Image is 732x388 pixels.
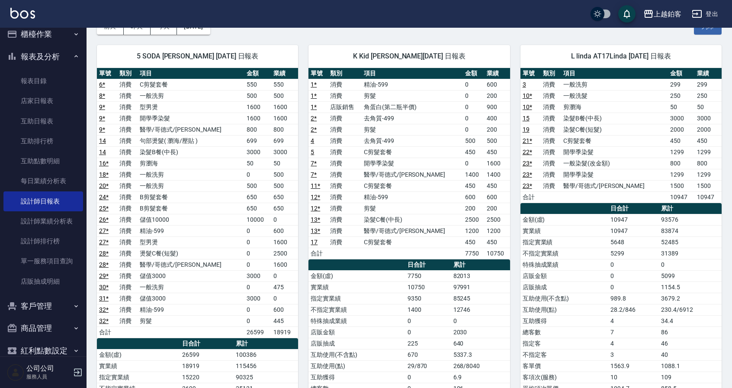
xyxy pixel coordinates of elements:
[405,293,451,304] td: 9350
[244,90,271,101] td: 500
[561,124,668,135] td: 染髮C餐(短髮)
[138,146,244,158] td: 染髮B餐(中長)
[244,248,271,259] td: 0
[271,169,298,180] td: 500
[362,90,463,101] td: 剪髮
[561,68,668,79] th: 項目
[308,270,405,281] td: 金額(虛)
[541,169,561,180] td: 消費
[362,79,463,90] td: 精油-599
[3,211,83,231] a: 設計師業績分析表
[244,327,271,338] td: 26599
[244,191,271,203] td: 650
[3,151,83,171] a: 互助點數明細
[688,6,722,22] button: 登出
[541,135,561,146] td: 消費
[271,293,298,304] td: 0
[3,251,83,271] a: 單一服務項目查詢
[117,169,138,180] td: 消費
[362,135,463,146] td: 去角質-499
[520,248,609,259] td: 不指定實業績
[463,236,484,248] td: 450
[138,315,244,327] td: 剪髮
[3,339,83,362] button: 紅利點數設定
[668,180,695,191] td: 1500
[271,225,298,236] td: 600
[463,124,484,135] td: 0
[117,315,138,327] td: 消費
[520,304,609,315] td: 互助使用(點)
[328,146,362,158] td: 消費
[668,191,695,203] td: 10947
[271,203,298,214] td: 650
[608,315,659,327] td: 4
[520,293,609,304] td: 互助使用(不含點)
[485,158,510,169] td: 1600
[138,236,244,248] td: 型男燙
[319,52,499,61] span: K Kid [PERSON_NAME][DATE] 日報表
[668,79,695,90] td: 299
[618,5,636,23] button: save
[308,293,405,304] td: 指定實業績
[695,158,722,169] td: 800
[10,8,35,19] img: Logo
[138,113,244,124] td: 開學季染髮
[3,91,83,111] a: 店家日報表
[463,169,484,180] td: 1400
[463,146,484,158] td: 450
[608,214,659,225] td: 10947
[561,146,668,158] td: 開學季染髮
[244,304,271,315] td: 0
[463,248,484,259] td: 7750
[659,259,722,270] td: 0
[138,270,244,281] td: 儲值3000
[362,225,463,236] td: 醫學/哥德式/[PERSON_NAME]
[659,248,722,259] td: 31389
[520,315,609,327] td: 互助獲得
[485,248,510,259] td: 10750
[97,68,298,338] table: a dense table
[3,231,83,251] a: 設計師排行榜
[97,327,117,338] td: 合計
[3,45,83,68] button: 報表及分析
[520,191,541,203] td: 合計
[117,293,138,304] td: 消費
[668,68,695,79] th: 金額
[117,101,138,113] td: 消費
[523,115,530,122] a: 15
[463,90,484,101] td: 0
[117,79,138,90] td: 消費
[26,373,71,381] p: 服務人員
[485,236,510,248] td: 450
[97,68,117,79] th: 單號
[138,169,244,180] td: 一般洗剪
[695,90,722,101] td: 250
[3,23,83,45] button: 櫃檯作業
[659,214,722,225] td: 93576
[362,214,463,225] td: 染髮C餐(中長)
[541,113,561,124] td: 消費
[271,90,298,101] td: 500
[328,225,362,236] td: 消費
[138,158,244,169] td: 剪瀏海
[271,191,298,203] td: 650
[117,225,138,236] td: 消費
[561,180,668,191] td: 醫學/哥德式/[PERSON_NAME]
[99,149,106,155] a: 14
[244,169,271,180] td: 0
[561,169,668,180] td: 開學季染髮
[485,101,510,113] td: 900
[485,225,510,236] td: 1200
[695,169,722,180] td: 1299
[117,180,138,191] td: 消費
[244,180,271,191] td: 500
[244,293,271,304] td: 3000
[485,68,510,79] th: 業績
[138,124,244,135] td: 醫學/哥德式/[PERSON_NAME]
[668,101,695,113] td: 50
[668,113,695,124] td: 3000
[3,295,83,317] button: 客戶管理
[520,68,722,203] table: a dense table
[668,90,695,101] td: 250
[463,191,484,203] td: 600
